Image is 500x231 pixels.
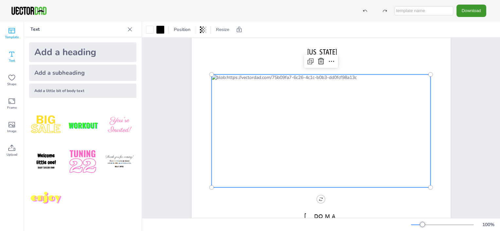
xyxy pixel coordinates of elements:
[307,48,337,56] span: [US_STATE]
[7,82,16,87] span: Shape
[29,65,136,81] div: Add a subheading
[29,181,63,215] img: M7yqmqo.png
[29,84,136,98] div: Add a little bit of body text
[5,35,19,40] span: Template
[10,6,47,16] img: VectorDad-1.png
[66,108,100,142] img: XdJCRjX.png
[172,26,192,33] span: Position
[102,145,136,179] img: K4iXMrW.png
[9,58,15,63] span: Text
[30,22,125,37] p: Text
[7,105,17,110] span: Frame
[395,6,453,15] input: template name
[456,5,486,17] button: Download
[7,152,17,157] span: Upload
[66,145,100,179] img: 1B4LbXY.png
[7,129,16,134] span: Image
[29,145,63,179] img: GNLDUe7.png
[29,42,136,62] div: Add a heading
[102,108,136,142] img: BBMXfK6.png
[480,222,496,228] div: 100 %
[29,108,63,142] img: style1.png
[213,24,232,35] button: Resize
